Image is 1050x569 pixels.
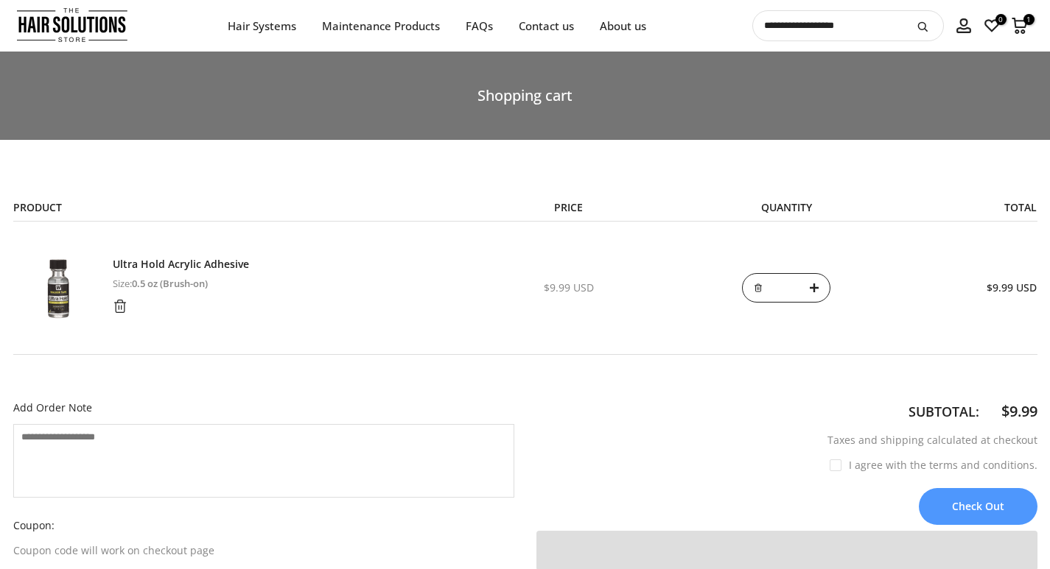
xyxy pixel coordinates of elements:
[984,18,1000,34] a: 0
[505,17,587,35] a: Contact us
[909,403,979,420] strong: Subtotal:
[309,17,452,35] a: Maintenance Products
[449,279,688,297] div: $9.99 USD
[995,14,1007,25] span: 0
[874,199,1049,216] div: Total
[536,431,1037,449] p: Taxes and shipping calculated at checkout
[1023,14,1035,25] span: 1
[2,199,438,216] div: Product
[13,88,1037,103] h1: Shopping cart
[132,277,208,290] strong: 0.5 oz (Brush-on)
[13,400,92,414] span: Add Order Note
[13,517,514,534] label: Coupon:
[214,17,309,35] a: Hair Systems
[113,257,249,272] a: Ultra Hold Acrylic Adhesive
[1001,399,1037,424] div: $9.99
[17,4,127,46] img: The Hair Solutions Store
[699,199,874,216] div: Quantity
[13,542,514,559] p: Coupon code will work on checkout page
[452,17,505,35] a: FAQs
[919,488,1037,525] button: Check Out
[113,275,249,291] p: Size:
[987,280,1037,294] span: $9.99 USD
[13,244,102,332] img: mens hair pieces
[830,458,1037,472] label: I agree with the terms and conditions.
[587,17,659,35] a: About us
[438,199,699,216] div: Price
[1012,18,1028,34] a: 1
